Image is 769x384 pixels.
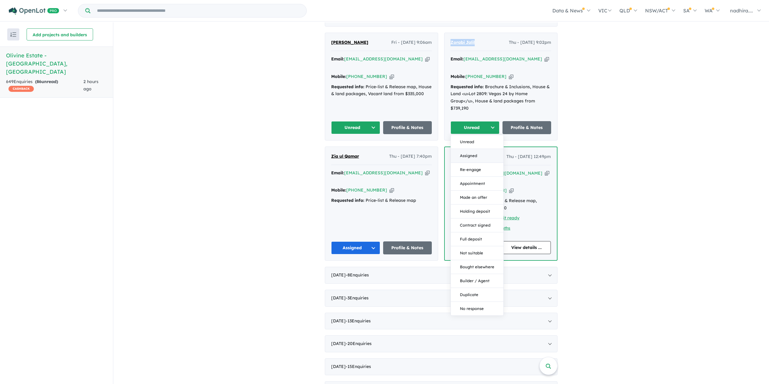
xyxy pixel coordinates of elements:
span: 86 [37,79,41,84]
button: Assigned [331,241,380,254]
strong: Email: [451,56,464,62]
div: Unread [451,135,504,316]
span: nadhira.... [730,8,753,14]
button: Bought elsewhere [451,260,503,274]
strong: Requested info: [451,84,484,89]
button: Unread [451,121,499,134]
button: Unread [451,135,503,149]
span: Zia ul Qamar [331,153,359,159]
a: [PERSON_NAME] [331,39,368,46]
span: - 13 Enquir ies [346,318,371,324]
div: [DATE] [325,358,557,375]
button: Copy [425,170,430,176]
span: [PERSON_NAME] [331,40,368,45]
a: [PHONE_NUMBER] [466,74,506,79]
div: [DATE] [325,313,557,330]
div: Price-list & Release map [331,197,432,204]
strong: Mobile: [331,74,346,79]
button: Full deposit [451,232,503,246]
span: Thu - [DATE] 7:40pm [389,153,432,160]
span: - 3 Enquir ies [346,295,369,301]
div: Brochure & Inclusions, House & Land <u>Lot 2809: Vegas 24 by Home Group</u>, House & land package... [451,83,551,112]
span: - 8 Enquir ies [346,272,369,278]
button: Unread [331,121,380,134]
span: - 15 Enquir ies [346,364,371,369]
a: [EMAIL_ADDRESS][DOMAIN_NAME] [464,56,542,62]
img: sort.svg [10,32,16,37]
button: Not suitable [451,246,503,260]
button: Copy [389,187,394,193]
a: [PHONE_NUMBER] [346,187,387,193]
a: [EMAIL_ADDRESS][DOMAIN_NAME] [344,56,423,62]
div: [DATE] [325,290,557,307]
button: Copy [389,73,394,80]
span: Thu - [DATE] 12:49pm [506,153,551,160]
button: Contract signed [451,218,503,232]
a: View details ... [502,241,551,254]
h5: Olivine Estate - [GEOGRAPHIC_DATA] , [GEOGRAPHIC_DATA] [6,51,107,76]
img: Openlot PRO Logo White [9,7,59,15]
strong: Mobile: [331,187,346,193]
button: No response [451,302,503,315]
button: Appointment [451,177,503,191]
div: [DATE] [325,267,557,284]
div: Price-list & Release map, House & land packages, Vacant land from $335,000 [331,83,432,98]
a: Profile & Notes [502,121,551,134]
button: Copy [545,170,549,176]
input: Try estate name, suburb, builder or developer [92,4,305,17]
strong: ( unread) [35,79,58,84]
span: 2 hours ago [83,79,99,92]
strong: Email: [331,170,344,176]
button: Assigned [451,149,503,163]
a: [EMAIL_ADDRESS][DOMAIN_NAME] [344,170,423,176]
button: Copy [509,73,513,80]
strong: Mobile: [451,74,466,79]
button: Copy [544,56,549,62]
button: Builder / Agent [451,274,503,288]
strong: Requested info: [331,198,364,203]
a: Profile & Notes [383,121,432,134]
button: Add projects and builders [27,28,93,40]
div: 649 Enquir ies [6,78,83,93]
button: Copy [425,56,430,62]
a: [PHONE_NUMBER] [346,74,387,79]
a: Zorabi Jalil [451,39,475,46]
span: Zorabi Jalil [451,40,475,45]
span: Thu - [DATE] 9:02pm [509,39,551,46]
button: Made an offer [451,191,503,205]
span: Fri - [DATE] 9:06am [391,39,432,46]
span: CASHBACK [8,86,34,92]
div: [DATE] [325,335,557,352]
a: Zia ul Qamar [331,153,359,160]
button: Holding deposit [451,205,503,218]
button: Copy [509,187,514,194]
span: - 20 Enquir ies [346,341,372,346]
button: Re-engage [451,163,503,177]
a: Deposit ready [490,215,519,221]
button: Duplicate [451,288,503,302]
strong: Requested info: [331,84,364,89]
strong: Email: [331,56,344,62]
a: Profile & Notes [383,241,432,254]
